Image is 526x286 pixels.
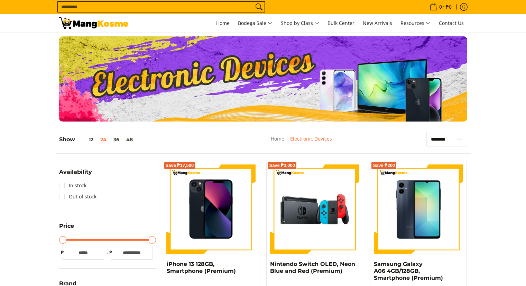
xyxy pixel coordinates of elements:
[271,135,284,142] a: Home
[59,180,86,191] a: In stock
[59,17,128,29] img: Electronic Devices - Premium Brands with Warehouse Prices l Mang Kosme
[445,5,453,9] span: ₱0
[270,261,355,274] a: Nintendo Switch OLED, Neon Blue and Red (Premium)
[281,19,319,28] span: Shop by Class
[363,20,392,26] span: New Arrivals
[59,223,74,234] summary: Open
[59,223,74,229] span: Price
[135,14,467,33] nav: Main Menu
[213,14,233,33] a: Home
[359,14,396,33] a: New Arrivals
[167,261,236,274] a: iPhone 13 128GB, Smartphone (Premium)
[166,163,194,168] span: Save ₱17,500
[97,137,110,142] button: 24
[373,163,395,168] span: Save ₱200
[110,137,123,142] button: 36
[324,14,358,33] a: Bulk Center
[238,19,273,28] span: Bodega Sale
[234,14,276,33] a: Bodega Sale
[270,164,359,254] img: nintendo-switch-with-joystick-and-dock-full-view-mang-kosme
[216,20,230,26] span: Home
[59,191,96,202] a: Out of stock
[397,14,434,33] a: Resources
[427,3,454,11] span: •
[253,2,265,12] button: Search
[374,164,463,254] img: samsung-a06-smartphone-full-view-mang-kosme
[269,163,295,168] span: Save ₱3,000
[438,5,443,9] span: 0
[290,135,332,142] a: Electronic Devices
[59,169,92,180] summary: Open
[59,136,136,143] h5: Show
[59,169,92,175] span: Availability
[435,14,467,33] a: Contact Us
[59,249,66,256] span: ₱
[327,20,354,26] span: Bulk Center
[123,137,136,142] button: 48
[277,14,323,33] a: Shop by Class
[167,164,256,254] img: iPhone 13 128GB, Smartphone (Premium)
[108,249,114,256] span: ₱
[400,19,431,28] span: Resources
[222,135,381,150] nav: Breadcrumbs
[75,137,97,142] button: 12
[374,261,443,281] a: Samsung Galaxy A06 4GB/128GB, Smartphone (Premium)
[439,20,464,26] span: Contact Us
